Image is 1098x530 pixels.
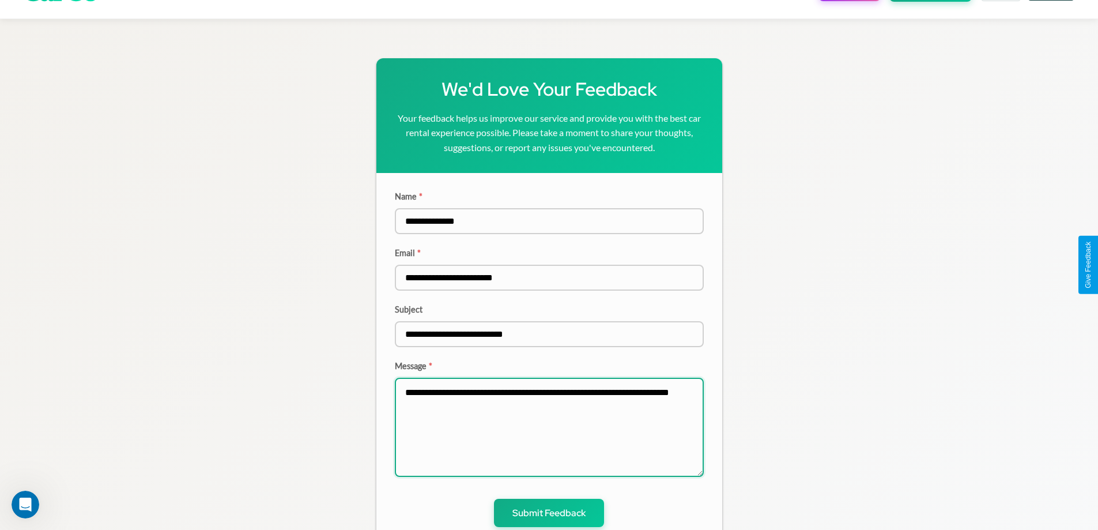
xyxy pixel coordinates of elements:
[1084,242,1092,288] div: Give Feedback
[395,361,704,371] label: Message
[395,248,704,258] label: Email
[395,111,704,155] p: Your feedback helps us improve our service and provide you with the best car rental experience po...
[494,499,604,527] button: Submit Feedback
[395,77,704,102] h1: We'd Love Your Feedback
[395,305,704,314] label: Subject
[395,191,704,201] label: Name
[12,491,39,518] iframe: Intercom live chat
